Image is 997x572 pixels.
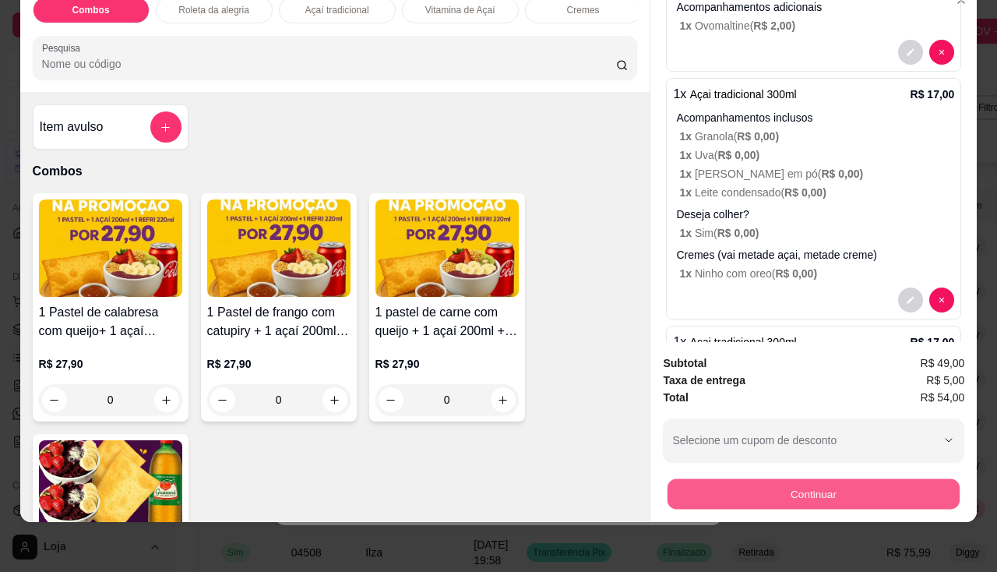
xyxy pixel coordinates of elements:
p: R$ 27,90 [207,356,351,372]
label: Pesquisa [42,41,86,55]
p: Sim ( [679,225,954,241]
p: R$ 17,00 [911,87,955,102]
span: R$ 0,00 ) [784,186,826,199]
p: Cremes [567,4,600,16]
p: Acompanhamentos inclusos [676,110,954,125]
p: Açaí tradicional [305,4,369,16]
img: product-image [207,199,351,297]
span: R$ 49,00 [921,355,965,372]
button: Continuar [668,479,960,510]
p: Cremes (vai metade açai, metade creme) [676,247,954,263]
p: R$ 27,90 [39,356,182,372]
span: 1 x [679,168,694,180]
p: Granola ( [679,129,954,144]
span: R$ 2,00 ) [753,19,795,32]
span: 1 x [679,19,694,32]
button: decrease-product-quantity [898,288,923,312]
img: product-image [39,440,182,538]
button: decrease-product-quantity [929,40,954,65]
p: Roleta da alegria [178,4,249,16]
span: 1 x [679,130,694,143]
button: add-separate-item [150,111,181,143]
p: [PERSON_NAME] em pó ( [679,166,954,182]
img: product-image [375,199,519,297]
span: 1 x [679,227,694,239]
p: Ninho com oreo ( [679,266,954,281]
p: Vitamina de Açaí [425,4,495,16]
span: R$ 5,00 [926,372,964,389]
p: Combos [33,162,638,181]
button: decrease-product-quantity [898,40,923,65]
p: R$ 17,00 [911,334,955,350]
p: Leite condensado ( [679,185,954,200]
button: Selecione um cupom de desconto [663,418,964,462]
p: Uva ( [679,147,954,163]
span: 1 x [679,149,694,161]
h4: 1 pastel de carne com queijo + 1 açaí 200ml + 1 refri lata 220ml [375,303,519,341]
button: decrease-product-quantity [929,288,954,312]
p: Ovomaltine ( [679,18,954,34]
span: Açai tradicional 300ml [690,336,797,348]
h4: Item avulso [40,118,104,136]
span: 1 x [679,186,694,199]
p: 1 x [673,85,796,104]
span: R$ 0,00 ) [717,227,759,239]
span: R$ 0,00 ) [717,149,759,161]
p: Combos [72,4,110,16]
strong: Taxa de entrega [663,374,745,387]
strong: Subtotal [663,357,706,369]
input: Pesquisa [42,56,616,72]
p: Deseja colher? [676,207,954,222]
span: R$ 0,00 ) [737,130,779,143]
h4: 1 Pastel de frango com catupiry + 1 açaí 200ml + 1 refri lata 220ml [207,303,351,341]
span: 1 x [679,267,694,280]
strong: Total [663,391,688,404]
span: R$ 0,00 ) [775,267,817,280]
span: R$ 0,00 ) [821,168,863,180]
h4: 1 Pastel de calabresa com queijo+ 1 açaí 200ml+ 1 refri lata 220ml [39,303,182,341]
img: product-image [39,199,182,297]
span: R$ 54,00 [921,389,965,406]
p: R$ 27,90 [375,356,519,372]
p: 1 x [673,333,796,351]
span: Açai tradicional 300ml [690,88,797,101]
